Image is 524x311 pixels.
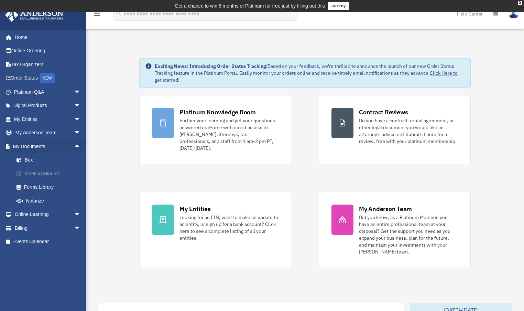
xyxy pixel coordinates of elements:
span: arrow_drop_down [74,112,88,126]
a: My Entities Looking for an EIN, want to make an update to an entity, or sign up for a bank accoun... [139,192,291,268]
a: Order StatusNEW [5,71,91,85]
a: Events Calendar [5,235,91,249]
div: My Anderson Team [359,205,412,213]
div: Platinum Knowledge Room [179,108,256,116]
span: arrow_drop_down [74,99,88,113]
img: User Pic [509,9,519,19]
a: Notarize [10,194,91,208]
div: Based on your feedback, we're thrilled to announce the launch of our new Order Status Tracking fe... [155,63,465,83]
a: menu [93,12,101,18]
a: survey [328,2,349,10]
a: My Anderson Teamarrow_drop_down [5,126,91,140]
div: close [518,1,522,5]
a: Digital Productsarrow_drop_down [5,99,91,113]
a: Platinum Knowledge Room Further your learning and get your questions answered real-time with dire... [139,95,291,164]
a: Tax Organizers [5,58,91,71]
span: arrow_drop_down [74,221,88,235]
strong: Exciting News: Introducing Order Status Tracking! [155,63,268,69]
div: My Entities [179,205,210,213]
a: My Documentsarrow_drop_up [5,139,91,153]
div: Get a chance to win 6 months of Platinum for free just by filling out this [175,2,325,10]
div: Do you have a contract, rental agreement, or other legal document you would like an attorney's ad... [359,117,458,145]
i: menu [93,10,101,18]
a: Online Learningarrow_drop_down [5,208,91,221]
div: Did you know, as a Platinum Member, you have an entire professional team at your disposal? Get th... [359,214,458,255]
a: My Anderson Team Did you know, as a Platinum Member, you have an entire professional team at your... [319,192,471,268]
div: Further your learning and get your questions answered real-time with direct access to [PERSON_NAM... [179,117,279,152]
a: My Entitiesarrow_drop_down [5,112,91,126]
i: search [115,9,122,17]
span: arrow_drop_down [74,85,88,99]
a: Contract Reviews Do you have a contract, rental agreement, or other legal document you would like... [319,95,471,164]
a: Online Ordering [5,44,91,58]
div: Looking for an EIN, want to make an update to an entity, or sign up for a bank account? Click her... [179,214,279,241]
span: arrow_drop_up [74,139,88,154]
a: Billingarrow_drop_down [5,221,91,235]
div: NEW [40,73,55,83]
span: arrow_drop_down [74,208,88,222]
img: Anderson Advisors Platinum Portal [3,8,65,22]
a: Home [5,30,88,44]
a: Click Here to get started! [155,70,458,83]
span: arrow_drop_down [74,126,88,140]
a: Meeting Minutes [10,167,91,180]
div: Contract Reviews [359,108,408,116]
a: Box [10,153,91,167]
a: Platinum Q&Aarrow_drop_down [5,85,91,99]
a: Forms Library [10,180,91,194]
